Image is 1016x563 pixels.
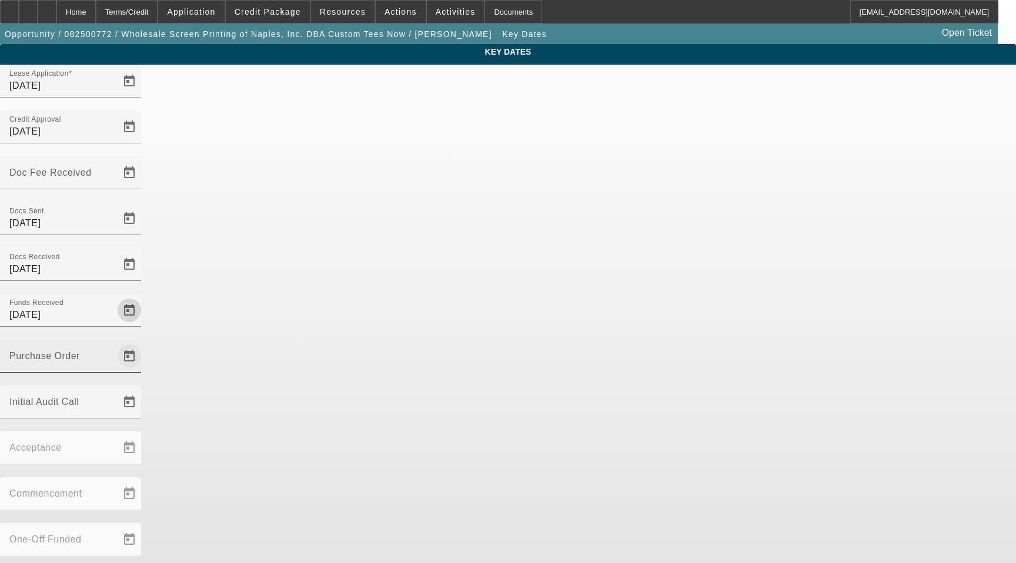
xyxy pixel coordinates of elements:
span: Key Dates [502,29,547,39]
button: Open calendar [118,299,141,322]
button: Resources [311,1,375,23]
span: Credit Package [235,7,301,16]
button: Open calendar [118,69,141,93]
button: Open calendar [118,161,141,185]
mat-label: Credit Approval [9,116,61,123]
mat-label: Docs Sent [9,207,44,215]
mat-label: One-Off Funded [9,534,81,544]
button: Open calendar [118,207,141,230]
span: Actions [385,7,417,16]
mat-label: Lease Application [9,70,68,78]
a: Open Ticket [937,23,997,43]
button: Actions [376,1,426,23]
mat-label: Doc Fee Received [9,167,92,177]
span: Resources [320,7,366,16]
mat-label: Acceptance [9,443,62,453]
mat-label: Commencement [9,488,82,498]
button: Application [158,1,224,23]
span: Opportunity / 082500772 / Wholesale Screen Printing of Naples, Inc. DBA Custom Tees Now / [PERSON... [5,29,492,39]
mat-label: Purchase Order [9,351,80,361]
button: Open calendar [118,390,141,414]
button: Open calendar [118,344,141,368]
mat-label: Docs Received [9,253,60,261]
span: Activities [436,7,476,16]
button: Credit Package [226,1,310,23]
button: Activities [427,1,484,23]
span: Key Dates [9,47,1007,56]
button: Open calendar [118,115,141,139]
mat-label: Funds Received [9,299,63,307]
button: Open calendar [118,253,141,276]
button: Key Dates [499,24,550,45]
span: Application [167,7,215,16]
mat-label: Initial Audit Call [9,397,79,407]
